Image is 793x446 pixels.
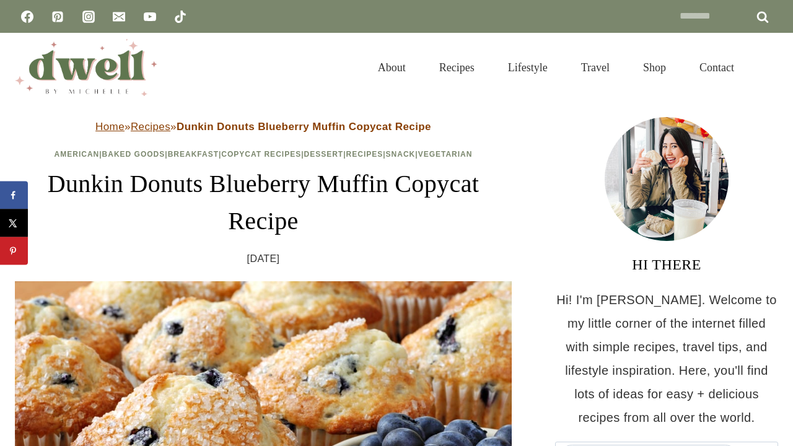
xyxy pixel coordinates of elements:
[626,46,683,89] a: Shop
[15,4,40,29] a: Facebook
[361,46,751,89] nav: Primary Navigation
[102,150,165,159] a: Baked Goods
[168,150,219,159] a: Breakfast
[757,57,778,78] button: View Search Form
[361,46,423,89] a: About
[564,46,626,89] a: Travel
[107,4,131,29] a: Email
[346,150,383,159] a: Recipes
[221,150,301,159] a: Copycat Recipes
[491,46,564,89] a: Lifestyle
[555,288,778,429] p: Hi! I'm [PERSON_NAME]. Welcome to my little corner of the internet filled with simple recipes, tr...
[55,150,473,159] span: | | | | | | |
[683,46,751,89] a: Contact
[247,250,280,268] time: [DATE]
[95,121,125,133] a: Home
[304,150,344,159] a: Dessert
[138,4,162,29] a: YouTube
[76,4,101,29] a: Instagram
[177,121,431,133] strong: Dunkin Donuts Blueberry Muffin Copycat Recipe
[45,4,70,29] a: Pinterest
[15,39,157,96] img: DWELL by michelle
[418,150,473,159] a: Vegetarian
[55,150,100,159] a: American
[131,121,170,133] a: Recipes
[15,165,512,240] h1: Dunkin Donuts Blueberry Muffin Copycat Recipe
[386,150,416,159] a: Snack
[555,253,778,276] h3: HI THERE
[423,46,491,89] a: Recipes
[95,121,431,133] span: » »
[168,4,193,29] a: TikTok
